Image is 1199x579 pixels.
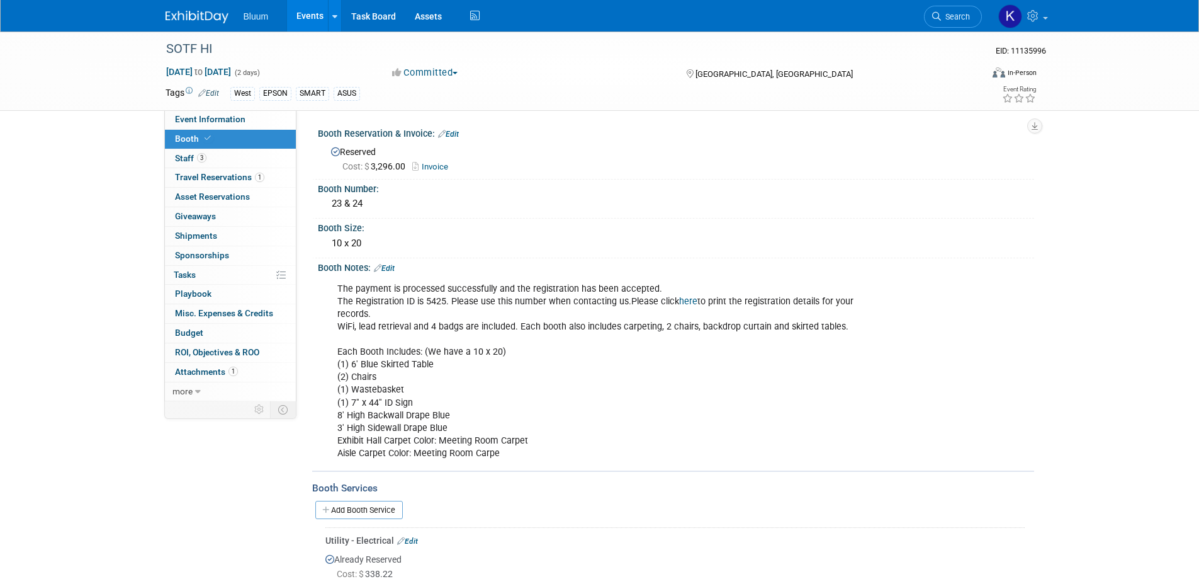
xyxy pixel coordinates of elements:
[165,324,296,343] a: Budget
[374,264,395,273] a: Edit
[175,367,238,377] span: Attachments
[259,87,291,100] div: EPSON
[315,501,403,519] a: Add Booth Service
[165,343,296,362] a: ROI, Objectives & ROO
[165,188,296,207] a: Asset Reservations
[175,328,203,338] span: Budget
[998,4,1022,28] img: Kellie Noller
[165,266,296,285] a: Tasks
[318,124,1034,140] div: Booth Reservation & Invoice:
[249,401,271,418] td: Personalize Event Tab Strip
[318,180,1034,195] div: Booth Number:
[166,66,232,77] span: [DATE] [DATE]
[318,219,1034,234] div: Booth Size:
[165,382,296,401] a: more
[412,162,454,171] a: Invoice
[175,153,206,163] span: Staff
[1002,86,1036,93] div: Event Rating
[198,89,219,98] a: Edit
[166,86,219,101] td: Tags
[234,69,260,77] span: (2 days)
[230,87,255,100] div: West
[162,38,963,60] div: SOTF HI
[175,347,259,357] span: ROI, Objectives & ROO
[165,207,296,226] a: Giveaways
[175,211,216,221] span: Giveaways
[205,135,211,142] i: Booth reservation complete
[165,130,296,149] a: Booth
[165,110,296,129] a: Event Information
[1007,68,1037,77] div: In-Person
[175,289,211,299] span: Playbook
[327,142,1025,173] div: Reserved
[679,296,697,307] a: here
[388,66,463,79] button: Committed
[342,161,410,171] span: 3,296.00
[296,87,329,100] div: SMART
[993,67,1005,77] img: Format-Inperson.png
[397,537,418,546] a: Edit
[165,246,296,265] a: Sponsorships
[337,569,398,579] span: 338.22
[318,258,1034,275] div: Booth Notes:
[175,308,273,318] span: Misc. Expenses & Credits
[342,161,371,171] span: Cost: $
[255,173,264,182] span: 1
[165,363,296,382] a: Attachments1
[174,270,196,280] span: Tasks
[172,386,193,396] span: more
[165,285,296,304] a: Playbook
[175,114,245,124] span: Event Information
[175,134,213,144] span: Booth
[193,67,205,77] span: to
[924,6,982,28] a: Search
[175,231,217,241] span: Shipments
[165,168,296,187] a: Travel Reservations1
[228,367,238,376] span: 1
[197,153,206,163] span: 3
[438,130,459,139] a: Edit
[175,192,250,202] span: Asset Reservations
[908,66,1037,84] div: Event Format
[175,172,264,182] span: Travel Reservations
[270,401,296,418] td: Toggle Event Tabs
[165,149,296,168] a: Staff3
[996,46,1046,55] span: Event ID: 11135996
[175,250,229,260] span: Sponsorships
[244,11,269,21] span: Bluum
[941,12,970,21] span: Search
[329,277,896,466] div: The payment is processed successfully and the registration has been accepted. The Registration ID...
[695,69,853,79] span: [GEOGRAPHIC_DATA], [GEOGRAPHIC_DATA]
[337,569,365,579] span: Cost: $
[325,534,1025,547] div: Utility - Electrical
[327,194,1025,214] div: 23 & 24
[166,11,228,23] img: ExhibitDay
[165,227,296,246] a: Shipments
[334,87,360,100] div: ASUS
[165,304,296,323] a: Misc. Expenses & Credits
[327,234,1025,253] div: 10 x 20
[312,481,1034,495] div: Booth Services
